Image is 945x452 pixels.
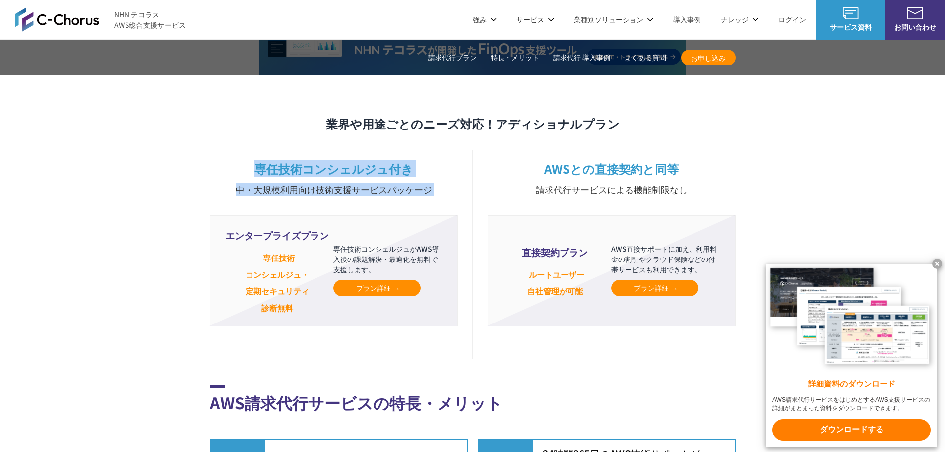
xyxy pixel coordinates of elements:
a: お申し込み [681,50,736,65]
p: 専任技術コンシェルジュがAWS導入後の課題解決・最適化を無料で支援します。 [333,244,442,275]
a: 特長・メリット [491,53,539,63]
a: ログイン [778,14,806,25]
a: よくある質問 [625,53,666,63]
a: 導入事例 [673,14,701,25]
x-t: AWS請求代行サービスをはじめとするAWS支援サービスの詳細がまとまった資料をダウンロードできます。 [772,396,931,413]
span: プラン詳細 [356,283,398,293]
p: ナレッジ [721,14,758,25]
h3: AWSとの直接契約と同等 [488,160,736,196]
a: プラン詳細 [333,280,421,296]
x-t: ダウンロードする [772,419,931,441]
h3: 業界や用途ごとのニーズ対応！アディショナルプラン [210,115,736,132]
span: 直接契約プラン [503,245,607,259]
span: お問い合わせ [885,22,945,32]
h2: AWS請求代行サービスの特長・メリット [210,385,736,414]
p: 強み [473,14,497,25]
p: サービス [516,14,554,25]
a: AWS総合支援サービス C-Chorus NHN テコラスAWS総合支援サービス [15,7,186,31]
p: 業種別ソリューション [574,14,653,25]
img: AWS総合支援サービス C-Chorus サービス資料 [843,7,859,19]
span: エンタープライズプラン [225,228,329,243]
p: AWS直接サポートに加え、利用料金の割引やクラウド保険などの付帯サービスも利用できます。 [611,244,720,275]
img: お問い合わせ [907,7,923,19]
img: AWS総合支援サービス C-Chorus [15,7,99,31]
span: お申し込み [681,53,736,63]
small: 請求代行サービスによる機能制限なし [488,183,736,196]
a: 詳細資料のダウンロード AWS請求代行サービスをはじめとするAWS支援サービスの詳細がまとまった資料をダウンロードできます。 ダウンロードする [766,264,937,447]
a: 請求代行プラン [428,53,477,63]
span: プラン詳細 [634,283,676,293]
small: ルートユーザー 自社管理が可能 [527,268,585,297]
small: 専任技術 コンシェルジュ・ 定期セキュリティ 診断無料 [246,252,309,314]
h3: 専任技術コンシェルジュ付き [210,160,458,196]
small: 中・大規模利用向け技術支援サービスパッケージ [210,183,458,196]
span: サービス資料 [816,22,885,32]
x-t: 詳細資料のダウンロード [772,379,931,390]
a: プラン詳細 [611,280,698,296]
a: 請求代行 導入事例 [553,53,611,63]
span: NHN テコラス AWS総合支援サービス [114,9,186,30]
